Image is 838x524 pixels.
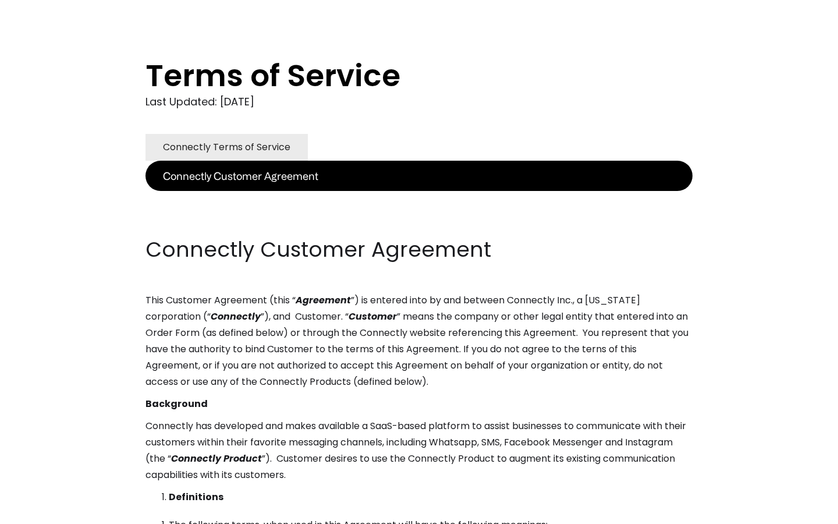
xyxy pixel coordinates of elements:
[145,418,693,483] p: Connectly has developed and makes available a SaaS-based platform to assist businesses to communi...
[171,452,262,465] em: Connectly Product
[145,235,693,264] h2: Connectly Customer Agreement
[145,191,693,207] p: ‍
[145,292,693,390] p: This Customer Agreement (this “ ”) is entered into by and between Connectly Inc., a [US_STATE] co...
[145,58,646,93] h1: Terms of Service
[12,502,70,520] aside: Language selected: English
[296,293,351,307] em: Agreement
[349,310,397,323] em: Customer
[23,504,70,520] ul: Language list
[163,139,290,155] div: Connectly Terms of Service
[163,168,318,184] div: Connectly Customer Agreement
[145,397,208,410] strong: Background
[145,213,693,229] p: ‍
[211,310,261,323] em: Connectly
[169,490,223,504] strong: Definitions
[145,93,693,111] div: Last Updated: [DATE]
